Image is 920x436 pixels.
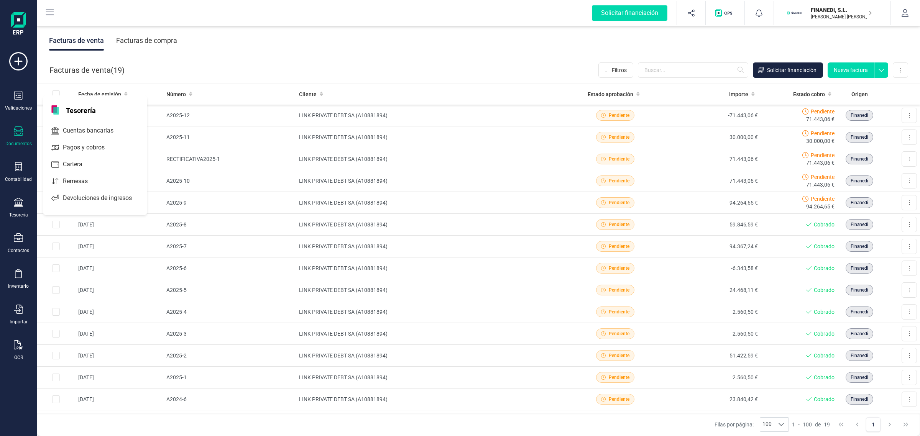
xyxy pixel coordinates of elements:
td: 71.443,06 € [664,148,761,170]
span: Cobrado [814,374,835,381]
td: LINK PRIVATE DEBT SA (A10881894) [296,367,567,388]
td: A2025-4 [163,301,296,323]
td: A2025-12 [163,105,296,126]
span: 71.443,06 € [806,159,835,167]
span: Fecha de emisión [78,90,121,98]
button: Previous Page [850,417,864,432]
td: A2025-3 [163,323,296,345]
td: LINK PRIVATE DEBT SA (A10881894) [296,236,567,257]
td: 59.846,59 € [664,214,761,236]
span: Pendiente [609,221,629,228]
td: LINK PRIVATE DEBT SA (A10881894) [296,170,567,192]
span: 19 [824,421,830,428]
td: -71.443,06 € [664,105,761,126]
span: 71.443,06 € [806,181,835,188]
span: Pendiente [609,396,629,403]
td: -2.560,50 € [664,323,761,345]
span: Filtros [612,66,627,74]
span: Pendiente [609,287,629,293]
td: 51.422,59 € [664,345,761,367]
div: Row Selected 071e410c-57d3-458f-9340-66b715be3ec5 [52,374,60,381]
div: Row Selected 4d9a4e91-2af8-496b-a67c-0062f7f6843e [52,221,60,228]
td: 24.468,11 € [664,279,761,301]
td: [DATE] [75,214,163,236]
div: Facturas de venta ( ) [49,62,125,78]
button: Filtros [598,62,633,78]
div: Tesorería [9,212,28,218]
img: Logo de OPS [715,9,735,17]
span: Cliente [299,90,317,98]
span: de [815,421,821,428]
td: LINK PRIVATE DEBT SA (A10881894) [296,388,567,410]
div: Solicitar financiación [592,5,667,21]
div: OCR [14,354,23,361]
span: Pendiente [811,108,835,115]
span: Pendiente [609,243,629,250]
div: Facturas de compra [116,31,177,51]
span: Pendiente [609,177,629,184]
td: LINK PRIVATE DEBT SA (A10881894) [296,257,567,279]
span: Finanedi [851,308,868,315]
span: Pendiente [609,134,629,141]
span: 30.000,00 € [806,137,835,145]
span: 100 [803,421,812,428]
div: Row Selected f5113622-9239-413c-bf00-72cf8bf60852 [52,243,60,250]
span: Devoluciones de ingresos [60,193,146,203]
span: 71.443,06 € [806,115,835,123]
button: Solicitar financiación [753,62,823,78]
span: 94.264,65 € [806,203,835,210]
td: 94.367,24 € [664,236,761,257]
td: LINK PRIVATE DEBT SA (A10881894) [296,345,567,367]
td: [DATE] [75,279,163,301]
div: Validaciones [5,105,32,111]
td: 23.840,42 € [664,388,761,410]
td: 30.000,00 € [664,126,761,148]
td: LINK PRIVATE DEBT SA (A10881894) [296,323,567,345]
span: Finanedi [851,287,868,293]
span: Cobrado [814,352,835,359]
span: Pendiente [609,374,629,381]
td: [DATE] [75,301,163,323]
td: [DATE] [75,410,163,432]
input: Buscar... [638,62,748,78]
img: FI [786,5,803,21]
span: Solicitar financiación [767,66,816,74]
td: 2.560,50 € [664,367,761,388]
td: A2025-6 [163,257,296,279]
span: Finanedi [851,265,868,272]
div: Row Selected 86f12270-e543-4524-a5dc-362f844ee7bd [52,286,60,294]
td: [DATE] [75,236,163,257]
div: - [792,421,830,428]
td: LINK PRIVATE DEBT SA (A10881894) [296,410,567,432]
span: Cobrado [814,221,835,228]
td: 71.443,06 € [664,170,761,192]
img: Logo Finanedi [11,12,26,37]
td: A2025-1 [163,367,296,388]
div: Row Selected 2166f7c7-5b44-413f-99cb-8995035137d8 [52,330,60,338]
td: LINK PRIVATE DEBT SA (A10881894) [296,279,567,301]
span: Finanedi [851,330,868,337]
p: FINANEDI, S.L. [811,6,872,14]
span: Cobrado [814,286,835,294]
div: Contabilidad [5,176,32,182]
span: Estado cobro [793,90,825,98]
span: Pendiente [609,308,629,315]
span: Pendiente [811,195,835,203]
span: 100 [760,418,774,431]
span: Cobrado [814,330,835,338]
div: Contactos [8,248,29,254]
span: Cuentas bancarias [60,126,127,135]
div: Importar [10,319,28,325]
td: [DATE] [75,367,163,388]
span: Cobrado [814,395,835,403]
span: Cobrado [814,264,835,272]
span: Pendiente [811,151,835,159]
span: Remesas [60,177,102,186]
span: Finanedi [851,199,868,206]
span: Pendiente [609,330,629,337]
span: Finanedi [851,374,868,381]
div: Row Selected 50ba2169-ce1e-47e4-842a-a1c99f6f0409 [52,308,60,316]
button: Last Page [899,417,913,432]
span: Origen [851,90,868,98]
span: Pendiente [609,112,629,119]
